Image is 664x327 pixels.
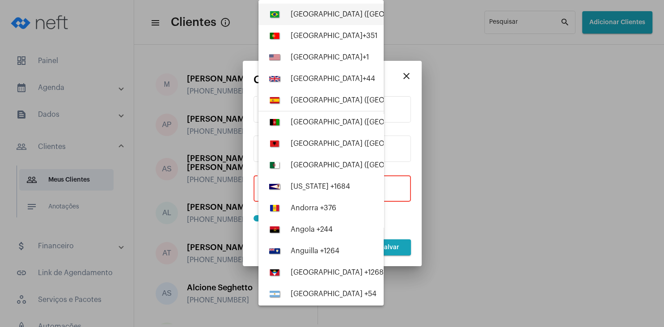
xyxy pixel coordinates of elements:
div: Andorra +376 [291,204,336,212]
div: [GEOGRAPHIC_DATA] (‫[GEOGRAPHIC_DATA]‬‎) +213 [291,161,457,169]
span: +44 [363,75,375,82]
div: [GEOGRAPHIC_DATA] ([GEOGRAPHIC_DATA]) [291,10,453,18]
div: [GEOGRAPHIC_DATA] +1268 [291,268,384,276]
span: +351 [363,32,377,39]
span: +1 [363,54,369,61]
div: [GEOGRAPHIC_DATA] (‫[GEOGRAPHIC_DATA]‬‎) +93 [291,118,455,126]
div: [GEOGRAPHIC_DATA] +54 [291,290,376,298]
div: [GEOGRAPHIC_DATA] ([GEOGRAPHIC_DATA]) +355 [291,140,459,148]
div: [US_STATE] +1684 [291,183,350,191]
div: Anguilla +1264 [291,247,339,255]
div: [GEOGRAPHIC_DATA] [291,75,375,83]
div: [GEOGRAPHIC_DATA] [291,32,377,40]
div: Angola +244 [291,225,333,234]
div: [GEOGRAPHIC_DATA] [291,53,369,61]
div: [GEOGRAPHIC_DATA] ([GEOGRAPHIC_DATA]) [291,96,453,104]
